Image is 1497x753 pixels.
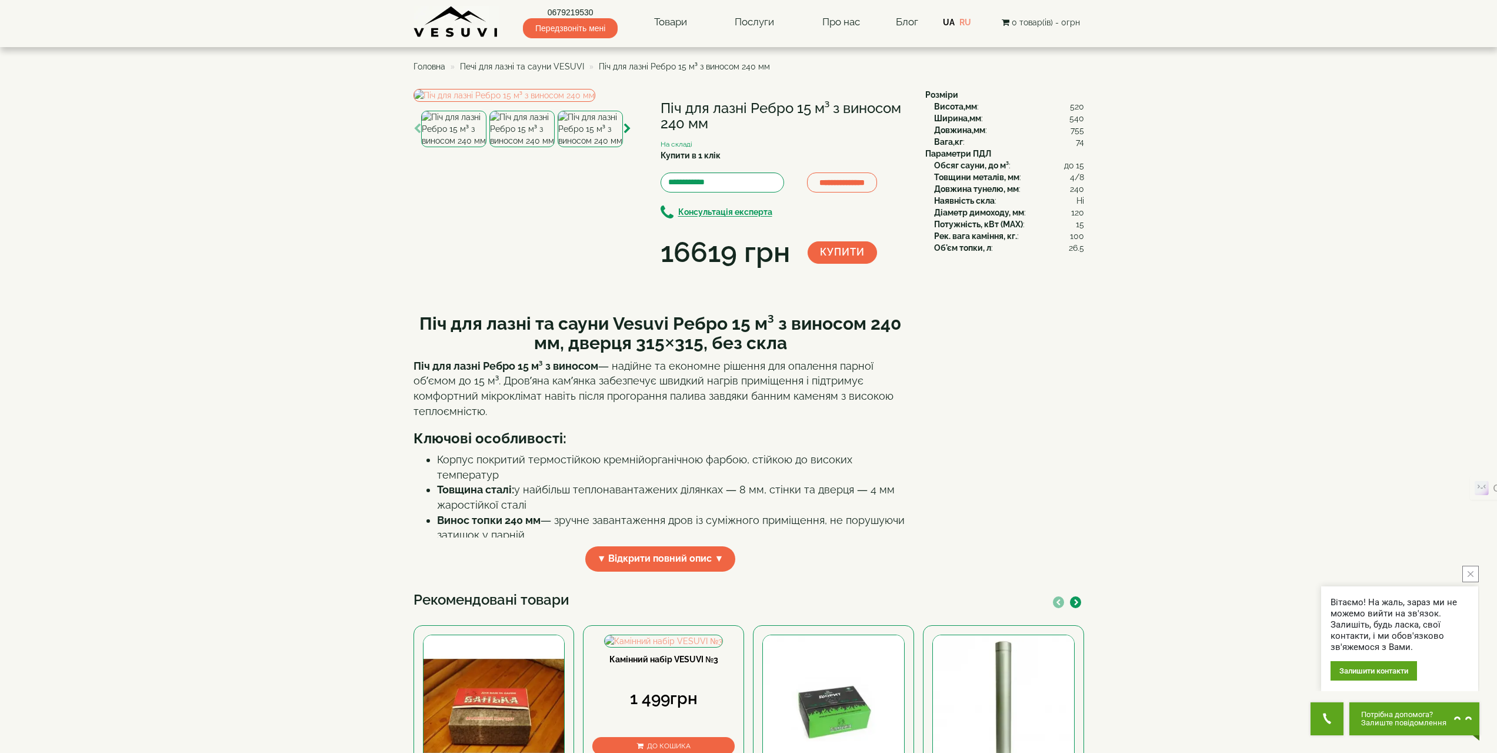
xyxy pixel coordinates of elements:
[896,16,918,28] a: Блог
[934,218,1084,230] div: :
[678,208,772,217] b: Консультація експерта
[437,513,908,543] li: — зручне завантаження дров із суміжного приміщення, не порушуючи затишок у парній
[647,742,691,750] span: До кошика
[934,125,985,135] b: Довжина,мм
[934,242,1084,254] div: :
[523,6,618,18] a: 0679219530
[934,173,1019,182] b: Товщини металів, мм
[1070,183,1084,195] span: 240
[998,16,1083,29] button: 0 товар(ів) - 0грн
[934,184,1019,194] b: Довжина тунелю, мм
[414,592,1084,608] h3: Рекомендовані товари
[1361,719,1446,727] span: Залиште повідомлення
[437,514,541,526] strong: Винос топки 240 мм
[934,102,977,111] b: Висота,мм
[523,18,618,38] span: Передзвоніть мені
[934,112,1084,124] div: :
[925,149,991,158] b: Параметри ПДЛ
[934,231,1017,241] b: Рек. вага каміння, кг.
[661,233,790,273] div: 16619 грн
[1069,112,1084,124] span: 540
[811,9,872,36] a: Про нас
[934,183,1084,195] div: :
[1311,702,1343,735] button: Get Call button
[723,9,786,36] a: Послуги
[1071,124,1084,136] span: 755
[558,111,623,147] img: Піч для лазні Ребро 15 м³ з виносом 240 мм
[934,137,963,147] b: Вага,кг
[934,207,1084,218] div: :
[585,546,736,572] span: ▼ Відкрити повний опис ▼
[934,243,991,253] b: Об'єм топки, л
[609,655,718,664] a: Камінний набір VESUVI №3
[661,140,692,148] small: На складі
[437,482,908,512] li: у найбільш теплонавантажених ділянках — 8 мм, стінки та дверця — 4 мм жаростійкої сталі
[925,90,958,99] b: Розміри
[934,160,1084,171] div: :
[1070,101,1084,112] span: 520
[414,89,595,102] img: Піч для лазні Ребро 15 м³ з виносом 240 мм
[934,124,1084,136] div: :
[934,101,1084,112] div: :
[934,195,1084,207] div: :
[605,635,722,647] img: Камінний набір VESUVI №3
[1071,207,1084,218] span: 120
[934,208,1024,217] b: Діаметр димоходу, мм
[934,230,1084,242] div: :
[943,18,955,27] a: UA
[437,483,514,496] strong: Товщина сталі:
[419,313,901,353] strong: Піч для лазні та сауни Vesuvi Ребро 15 м³ з виносом 240 мм, дверця 315×315, без скла
[1012,18,1080,27] span: 0 товар(ів) - 0грн
[934,114,981,123] b: Ширина,мм
[934,161,1009,170] b: Обсяг сауни, до м³
[642,9,699,36] a: Товари
[661,101,908,132] h1: Піч для лазні Ребро 15 м³ з виносом 240 мм
[808,241,877,264] button: Купити
[489,111,555,147] img: Піч для лазні Ребро 15 м³ з виносом 240 мм
[1462,566,1479,582] button: close button
[414,360,598,372] strong: Піч для лазні Ребро 15 м³ з виносом
[934,196,995,205] b: Наявність скла
[1076,136,1084,148] span: 74
[1331,597,1469,653] div: Вітаємо! На жаль, зараз ми не можемо вийти на зв'язок. Залишіть, будь ласка, свої контакти, і ми ...
[1331,661,1417,681] div: Залишити контакти
[1349,702,1479,735] button: Chat button
[1069,242,1084,254] span: 26.5
[959,18,971,27] a: RU
[934,220,1023,229] b: Потужність, кВт (MAX)
[1076,195,1084,207] span: Ні
[592,687,735,711] div: 1 499грн
[414,359,908,419] p: — надійне та економне рішення для опалення парної об’ємом до 15 м³. Дров’яна кам’янка забезпечує ...
[934,136,1084,148] div: :
[437,452,908,482] li: Корпус покритий термостійкою кремнійорганічною фарбою, стійкою до високих температур
[1076,218,1084,230] span: 15
[1070,171,1084,183] span: 4/8
[460,62,584,71] a: Печі для лазні та сауни VESUVI
[661,150,721,161] label: Купити в 1 клік
[1064,160,1084,171] span: до 15
[421,111,486,147] img: Піч для лазні Ребро 15 м³ з виносом 240 мм
[414,6,499,38] img: Завод VESUVI
[934,171,1084,183] div: :
[1070,230,1084,242] span: 100
[414,430,566,447] strong: Ключові особливості:
[414,62,445,71] a: Головна
[599,62,770,71] span: Піч для лазні Ребро 15 м³ з виносом 240 мм
[1361,711,1446,719] span: Потрібна допомога?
